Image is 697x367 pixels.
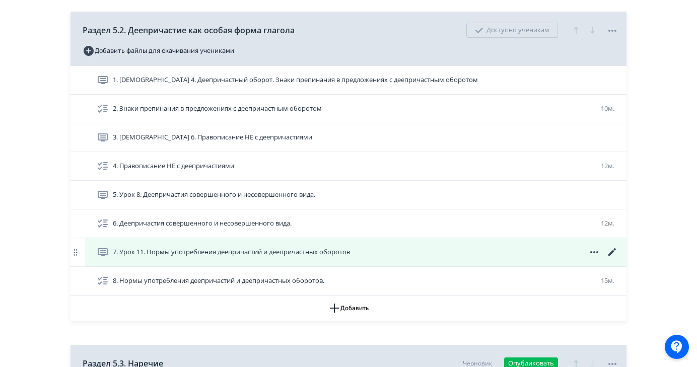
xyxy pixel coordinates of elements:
span: 4. Правописание НЕ с деепричастиями [113,161,234,171]
span: 7. Урок 11. Нормы употребления деепричастий и деепричастных оборотов [113,247,350,257]
span: 1. Урок 4. Деепричастный оборот. Знаки препинания в предложениях с деепричастным оборотом [113,75,478,85]
span: 6. Деепричастия совершенного и несовершенного вида. [113,218,292,229]
div: 7. Урок 11. Нормы употребления деепричастий и деепричастных оборотов [71,238,626,267]
div: 5. Урок 8. Деепричастия совершенного и несовершенного вида. [71,181,626,209]
div: 1. [DEMOGRAPHIC_DATA] 4. Деепричастный оборот. Знаки препинания в предложениях с деепричастным об... [71,66,626,95]
span: 15м. [601,276,614,285]
span: Раздел 5.2. Деепричастие как особая форма глагола [83,24,295,36]
div: Доступно ученикам [466,23,558,38]
span: 2. Знаки препинания в предложениях с деепричастным оборотом [113,104,322,114]
span: 12м. [601,161,614,170]
span: 8. Нормы употребления деепричастий и деепричастных оборотов. [113,276,324,286]
div: 2. Знаки препинания в предложениях с деепричастным оборотом10м. [71,95,626,123]
button: Добавить [71,296,626,321]
span: 3. Урок 6. Правописание НЕ с деепричастиями [113,132,312,142]
div: 8. Нормы употребления деепричастий и деепричастных оборотов.15м. [71,267,626,296]
span: 5. Урок 8. Деепричастия совершенного и несовершенного вида. [113,190,315,200]
span: 12м. [601,218,614,228]
div: 4. Правописание НЕ с деепричастиями12м. [71,152,626,181]
div: 3. [DEMOGRAPHIC_DATA] 6. Правописание НЕ с деепричастиями [71,123,626,152]
div: 6. Деепричастия совершенного и несовершенного вида.12м. [71,209,626,238]
span: 10м. [601,104,614,113]
button: Добавить файлы для скачивания учениками [83,43,234,59]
